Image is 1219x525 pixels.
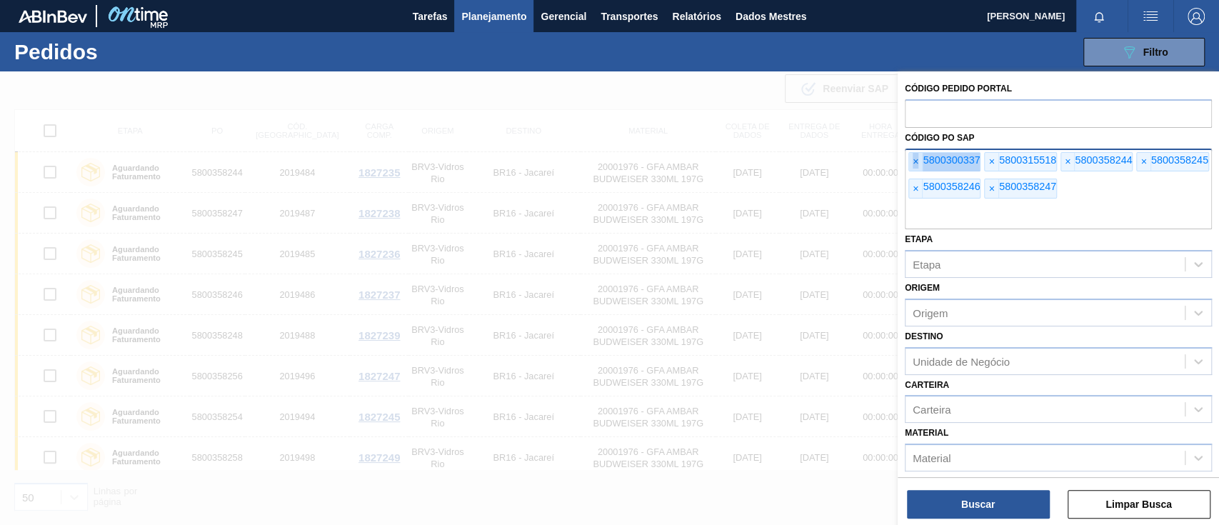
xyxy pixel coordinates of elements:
[999,181,1056,192] font: 5800358247
[1151,154,1208,166] font: 5800358245
[988,156,994,167] font: ×
[913,452,950,464] font: Material
[905,380,949,390] font: Carteira
[905,84,1012,94] font: Código Pedido Portal
[913,404,950,416] font: Carteira
[923,154,980,166] font: 5800300337
[736,11,807,22] font: Dados Mestres
[1143,46,1168,58] font: Filtro
[1142,8,1159,25] img: ações do usuário
[541,11,586,22] font: Gerencial
[913,306,948,319] font: Origem
[999,154,1056,166] font: 5800315518
[987,11,1065,21] font: [PERSON_NAME]
[461,11,526,22] font: Planejamento
[905,428,948,438] font: Material
[905,331,943,341] font: Destino
[913,355,1010,367] font: Unidade de Negócio
[1083,38,1205,66] button: Filtro
[913,183,918,194] font: ×
[1076,6,1122,26] button: Notificações
[988,183,994,194] font: ×
[14,40,98,64] font: Pedidos
[905,283,940,293] font: Origem
[601,11,658,22] font: Transportes
[413,11,448,22] font: Tarefas
[923,181,980,192] font: 5800358246
[913,259,940,271] font: Etapa
[905,133,974,143] font: Código PO SAP
[672,11,721,22] font: Relatórios
[1188,8,1205,25] img: Sair
[1140,156,1146,167] font: ×
[1075,154,1132,166] font: 5800358244
[1065,156,1070,167] font: ×
[19,10,87,23] img: TNhmsLtSVTkK8tSr43FrP2fwEKptu5GPRR3wAAAABJRU5ErkJggg==
[913,156,918,167] font: ×
[905,234,933,244] font: Etapa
